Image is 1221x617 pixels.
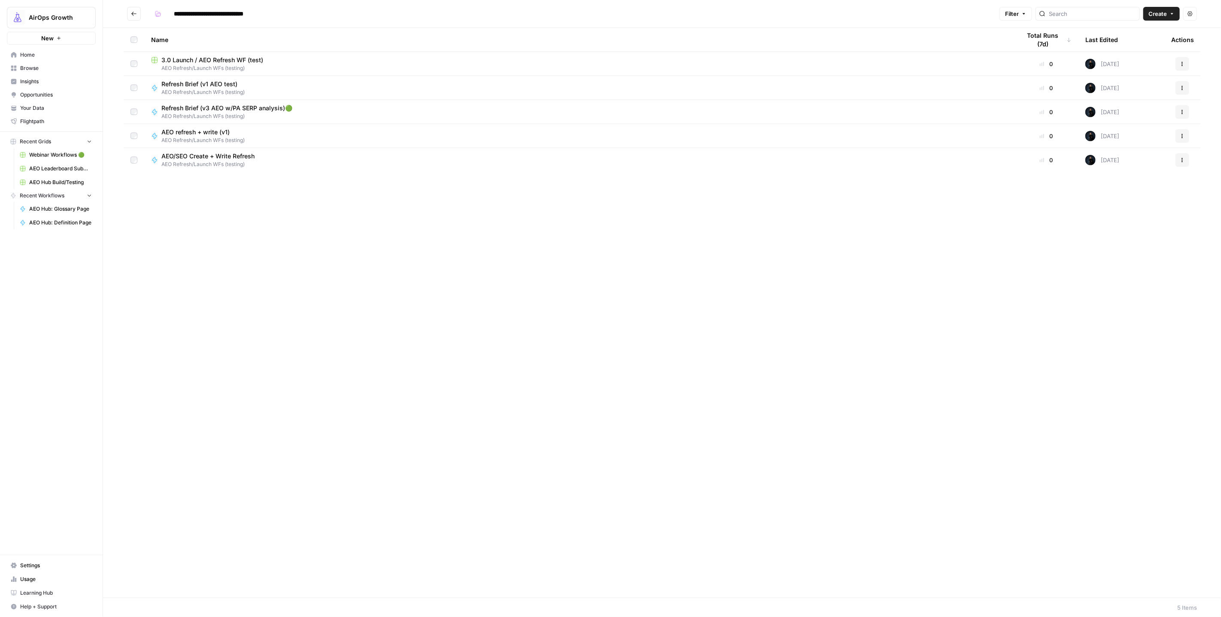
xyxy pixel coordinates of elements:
[29,219,92,227] span: AEO Hub: Definition Page
[7,115,96,128] a: Flightpath
[20,603,92,611] span: Help + Support
[29,178,92,186] span: AEO Hub Build/Testing
[1085,28,1118,51] div: Last Edited
[20,589,92,597] span: Learning Hub
[29,151,92,159] span: Webinar Workflows 🟢
[1085,155,1096,165] img: mae98n22be7w2flmvint2g1h8u9g
[29,205,92,213] span: AEO Hub: Glossary Page
[16,162,96,175] a: AEO Leaderboard Submissions
[161,128,238,136] span: AEO refresh + write (v1)
[7,61,96,75] a: Browse
[161,80,238,88] span: Refresh Brief (v1 AEO test)
[161,136,245,144] span: AEO Refresh/Launch WFs (testing)
[7,7,96,28] button: Workspace: AirOps Growth
[1171,28,1194,51] div: Actions
[151,28,1007,51] div: Name
[161,104,292,112] span: Refresh Brief (v3 AEO w/PA SERP analysis)🟢
[16,175,96,189] a: AEO Hub Build/Testing
[20,192,64,200] span: Recent Workflows
[1143,7,1180,21] button: Create
[1085,107,1096,117] img: mae98n22be7w2flmvint2g1h8u9g
[151,64,1007,72] span: AEO Refresh/Launch WFs (testing)
[1021,28,1072,51] div: Total Runs (7d)
[7,600,96,614] button: Help + Support
[20,91,92,99] span: Opportunities
[1085,155,1119,165] div: [DATE]
[1021,84,1072,92] div: 0
[7,75,96,88] a: Insights
[16,216,96,230] a: AEO Hub: Definition Page
[7,32,96,45] button: New
[7,88,96,102] a: Opportunities
[1177,603,1197,612] div: 5 Items
[1085,59,1096,69] img: mae98n22be7w2flmvint2g1h8u9g
[7,101,96,115] a: Your Data
[20,78,92,85] span: Insights
[1021,156,1072,164] div: 0
[1085,59,1119,69] div: [DATE]
[16,148,96,162] a: Webinar Workflows 🟢
[161,112,299,120] span: AEO Refresh/Launch WFs (testing)
[1021,60,1072,68] div: 0
[151,152,1007,168] a: AEO/SEO Create + Write RefreshAEO Refresh/Launch WFs (testing)
[7,48,96,62] a: Home
[1148,9,1167,18] span: Create
[20,104,92,112] span: Your Data
[20,138,51,145] span: Recent Grids
[161,152,255,160] span: AEO/SEO Create + Write Refresh
[29,13,81,22] span: AirOps Growth
[1085,107,1119,117] div: [DATE]
[1085,83,1096,93] img: mae98n22be7w2flmvint2g1h8u9g
[7,572,96,586] a: Usage
[7,559,96,572] a: Settings
[151,104,1007,120] a: Refresh Brief (v3 AEO w/PA SERP analysis)🟢AEO Refresh/Launch WFs (testing)
[20,575,92,583] span: Usage
[127,7,141,21] button: Go back
[161,56,263,64] span: 3.0 Launch / AEO Refresh WF (test)
[7,189,96,202] button: Recent Workflows
[151,56,1007,72] a: 3.0 Launch / AEO Refresh WF (test)AEO Refresh/Launch WFs (testing)
[41,34,54,42] span: New
[1085,131,1096,141] img: mae98n22be7w2flmvint2g1h8u9g
[20,51,92,59] span: Home
[151,128,1007,144] a: AEO refresh + write (v1)AEO Refresh/Launch WFs (testing)
[999,7,1032,21] button: Filter
[16,202,96,216] a: AEO Hub: Glossary Page
[1085,83,1119,93] div: [DATE]
[161,88,245,96] span: AEO Refresh/Launch WFs (testing)
[1005,9,1019,18] span: Filter
[7,135,96,148] button: Recent Grids
[29,165,92,172] span: AEO Leaderboard Submissions
[20,562,92,569] span: Settings
[151,80,1007,96] a: Refresh Brief (v1 AEO test)AEO Refresh/Launch WFs (testing)
[1049,9,1136,18] input: Search
[7,586,96,600] a: Learning Hub
[10,10,25,25] img: AirOps Growth Logo
[20,118,92,125] span: Flightpath
[1021,108,1072,116] div: 0
[20,64,92,72] span: Browse
[1021,132,1072,140] div: 0
[1085,131,1119,141] div: [DATE]
[161,160,261,168] span: AEO Refresh/Launch WFs (testing)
